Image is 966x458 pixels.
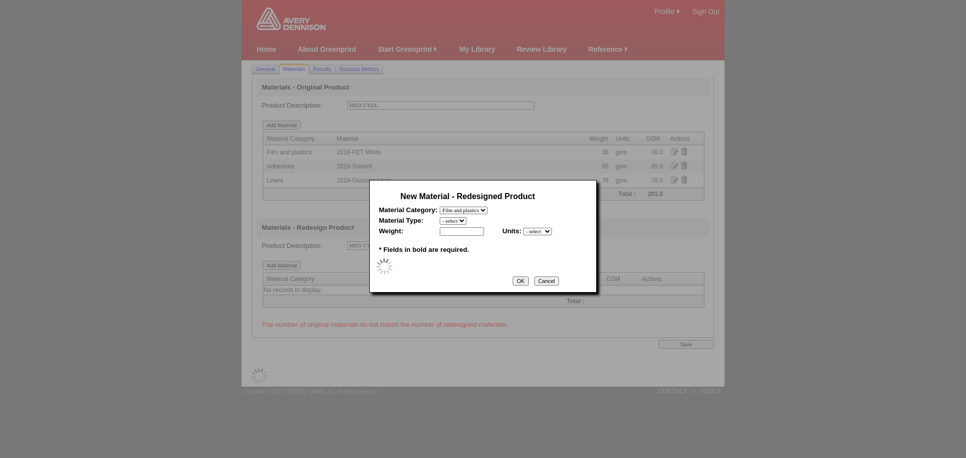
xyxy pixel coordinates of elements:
[379,217,424,224] b: Material Type:
[379,206,437,214] b: Material Category:
[379,246,469,253] b: * Fields in bold are required.
[513,277,528,286] input: OK
[400,192,535,201] span: New Material - Redesigned Product
[503,227,522,235] b: Units:
[376,258,392,274] img: wait.gif
[534,277,559,286] input: Cancel
[379,227,404,235] b: Weight:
